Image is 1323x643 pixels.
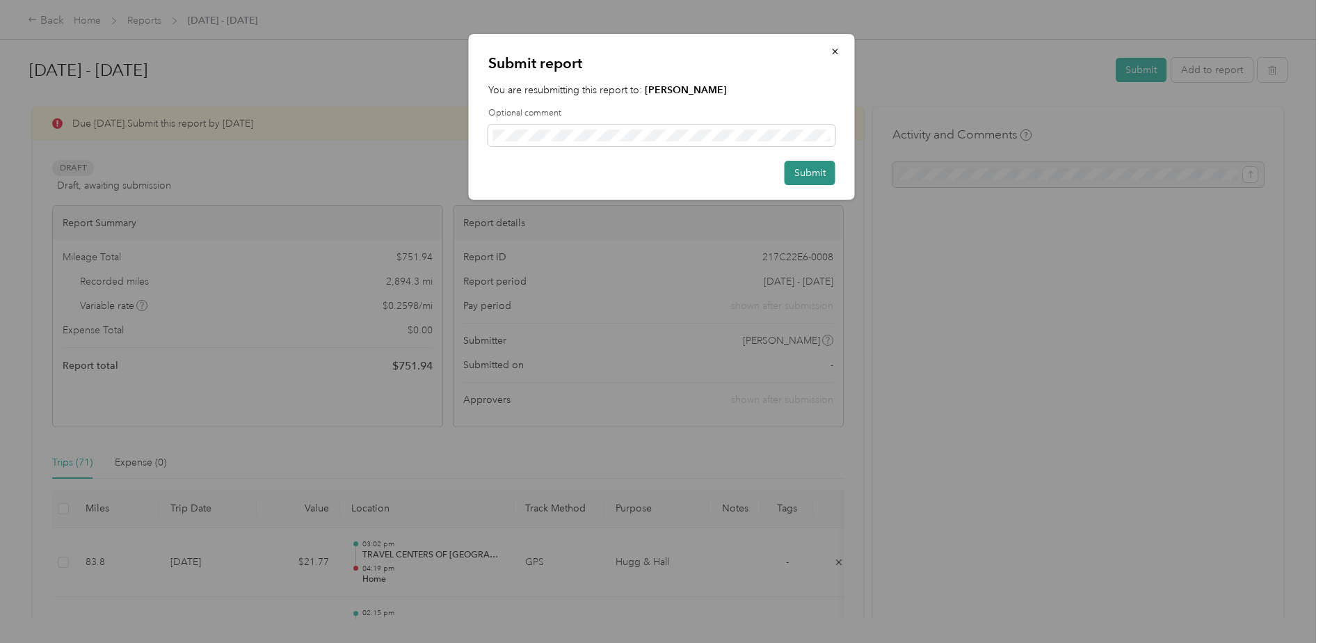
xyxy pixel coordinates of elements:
iframe: Everlance-gr Chat Button Frame [1245,565,1323,643]
strong: [PERSON_NAME] [645,84,727,96]
button: Submit [785,161,835,185]
label: Optional comment [488,107,835,120]
p: You are resubmitting this report to: [488,83,835,97]
p: Submit report [488,54,835,73]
